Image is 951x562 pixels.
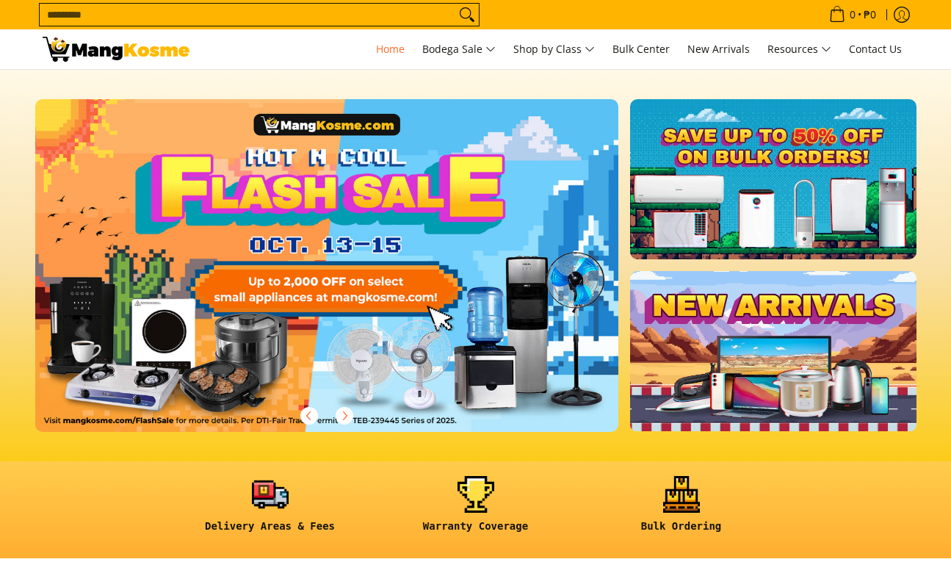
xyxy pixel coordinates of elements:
[680,29,757,69] a: New Arrivals
[513,40,595,59] span: Shop by Class
[369,29,412,69] a: Home
[380,476,571,544] a: <h6><strong>Warranty Coverage</strong></h6>
[605,29,677,69] a: Bulk Center
[35,99,666,455] a: More
[861,10,878,20] span: ₱0
[847,10,858,20] span: 0
[175,476,366,544] a: <h6><strong>Delivery Areas & Fees</strong></h6>
[767,40,831,59] span: Resources
[328,400,361,432] button: Next
[293,400,325,432] button: Previous
[825,7,881,23] span: •
[687,42,750,56] span: New Arrivals
[455,4,479,26] button: Search
[760,29,839,69] a: Resources
[849,42,902,56] span: Contact Us
[43,37,189,62] img: Mang Kosme: Your Home Appliances Warehouse Sale Partner!
[422,40,496,59] span: Bodega Sale
[506,29,602,69] a: Shop by Class
[415,29,503,69] a: Bodega Sale
[612,42,670,56] span: Bulk Center
[376,42,405,56] span: Home
[842,29,909,69] a: Contact Us
[204,29,909,69] nav: Main Menu
[586,476,777,544] a: <h6><strong>Bulk Ordering</strong></h6>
